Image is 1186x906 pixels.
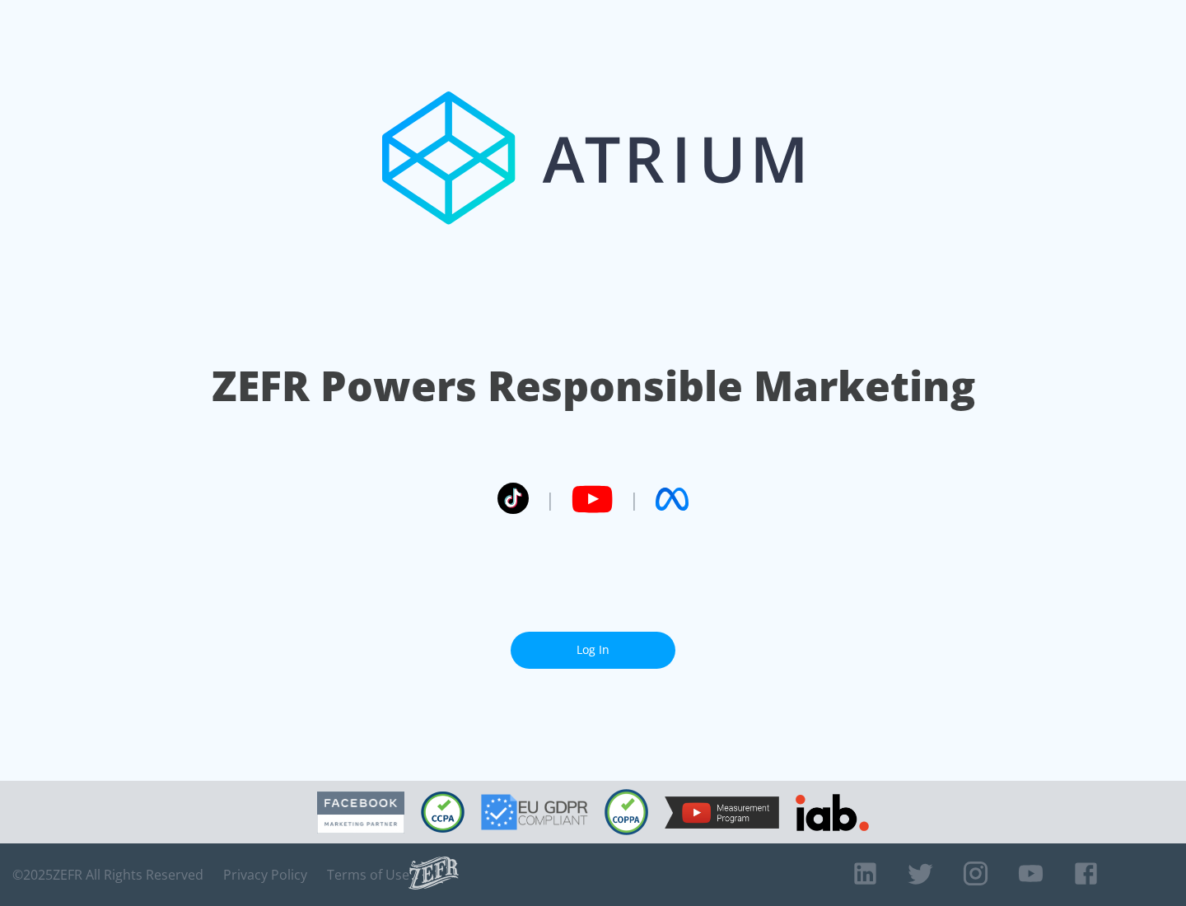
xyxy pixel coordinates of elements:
a: Log In [511,632,675,669]
span: | [629,487,639,511]
span: © 2025 ZEFR All Rights Reserved [12,866,203,883]
img: IAB [796,794,869,831]
img: GDPR Compliant [481,794,588,830]
h1: ZEFR Powers Responsible Marketing [212,357,975,414]
a: Privacy Policy [223,866,307,883]
span: | [545,487,555,511]
img: COPPA Compliant [605,789,648,835]
img: Facebook Marketing Partner [317,792,404,834]
img: YouTube Measurement Program [665,796,779,829]
img: CCPA Compliant [421,792,465,833]
a: Terms of Use [327,866,409,883]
